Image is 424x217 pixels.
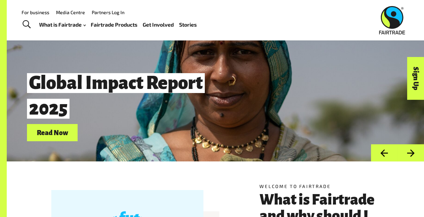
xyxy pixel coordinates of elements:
[179,20,197,29] a: Stories
[259,183,379,190] h5: Welcome to Fairtrade
[397,144,424,161] button: Next
[27,124,78,141] a: Read Now
[56,9,85,15] a: Media Centre
[18,16,35,33] a: Toggle Search
[39,20,86,29] a: What is Fairtrade
[22,9,49,15] a: For business
[371,144,397,161] button: Previous
[27,73,205,119] span: Global Impact Report 2025
[143,20,174,29] a: Get Involved
[379,6,405,34] img: Fairtrade Australia New Zealand logo
[92,9,124,15] a: Partners Log In
[91,20,137,29] a: Fairtrade Products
